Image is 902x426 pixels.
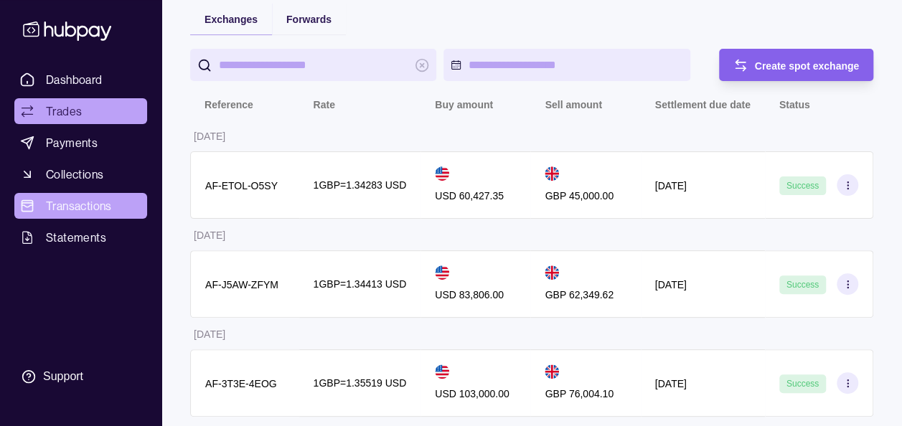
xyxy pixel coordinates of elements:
p: USD 83,806.00 [435,287,504,303]
p: [DATE] [655,279,687,290]
img: gb [545,265,559,280]
p: [DATE] [655,180,687,191]
p: 1 GBP = 1.34413 USD [314,276,407,292]
span: Success [786,280,819,290]
span: Dashboard [46,71,103,88]
span: Statements [46,229,106,246]
p: [DATE] [194,229,225,241]
a: Payments [14,130,147,156]
span: Success [786,181,819,191]
a: Dashboard [14,67,147,93]
p: Settlement due date [655,99,751,110]
p: [DATE] [194,328,225,340]
a: Statements [14,224,147,250]
img: gb [545,364,559,379]
p: USD 60,427.35 [435,188,504,204]
p: Buy amount [435,99,493,110]
input: search [219,49,408,81]
p: 1 GBP = 1.35519 USD [314,375,407,391]
a: Collections [14,161,147,187]
p: GBP 62,349.62 [545,287,613,303]
a: Trades [14,98,147,124]
p: [DATE] [655,378,687,389]
img: us [435,166,449,181]
span: Exchanges [205,14,258,25]
span: Payments [46,134,98,151]
p: GBP 76,004.10 [545,386,613,402]
a: Support [14,361,147,392]
p: Rate [314,99,335,110]
span: Transactions [46,197,112,214]
p: AF-ETOL-O5SY [205,180,278,191]
p: Status [779,99,810,110]
a: Transactions [14,193,147,219]
span: Success [786,379,819,389]
p: GBP 45,000.00 [545,188,613,204]
div: Support [43,369,83,384]
p: AF-J5AW-ZFYM [205,279,278,290]
button: Create spot exchange [719,49,874,81]
span: Create spot exchange [755,60,860,72]
span: Forwards [286,14,332,25]
p: [DATE] [194,131,225,142]
span: Trades [46,103,82,120]
img: gb [545,166,559,181]
img: us [435,265,449,280]
p: Reference [205,99,253,110]
img: us [435,364,449,379]
p: USD 103,000.00 [435,386,509,402]
span: Collections [46,166,103,183]
p: AF-3T3E-4EOG [205,378,277,389]
p: 1 GBP = 1.34283 USD [314,177,407,193]
p: Sell amount [545,99,601,110]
